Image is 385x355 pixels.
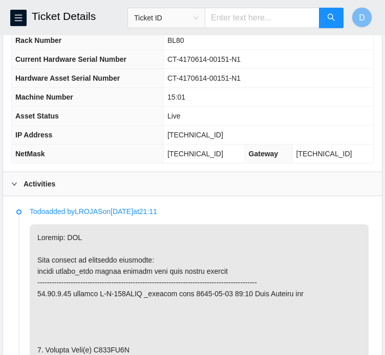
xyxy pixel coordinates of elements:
[10,10,27,26] button: menu
[24,178,55,190] b: Activities
[3,172,382,196] div: Activities
[359,11,365,24] span: D
[319,8,344,28] button: search
[15,93,73,101] span: Machine Number
[15,55,126,63] span: Current Hardware Serial Number
[167,55,241,63] span: CT-4170614-00151-N1
[15,112,59,120] span: Asset Status
[327,13,335,23] span: search
[205,8,319,28] input: Enter text here...
[167,112,181,120] span: Live
[11,14,26,22] span: menu
[30,206,369,217] p: Todo added by LROJAS on [DATE] at 21:11
[15,150,45,158] span: NetMask
[15,131,52,139] span: IP Address
[134,10,199,26] span: Ticket ID
[167,150,223,158] span: [TECHNICAL_ID]
[15,74,120,82] span: Hardware Asset Serial Number
[167,74,241,82] span: CT-4170614-00151-N1
[11,181,17,187] span: right
[352,7,372,28] button: D
[167,93,185,101] span: 15:01
[167,36,184,44] span: BL80
[249,150,279,158] span: Gateway
[167,131,223,139] span: [TECHNICAL_ID]
[296,150,352,158] span: [TECHNICAL_ID]
[15,36,61,44] span: Rack Number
